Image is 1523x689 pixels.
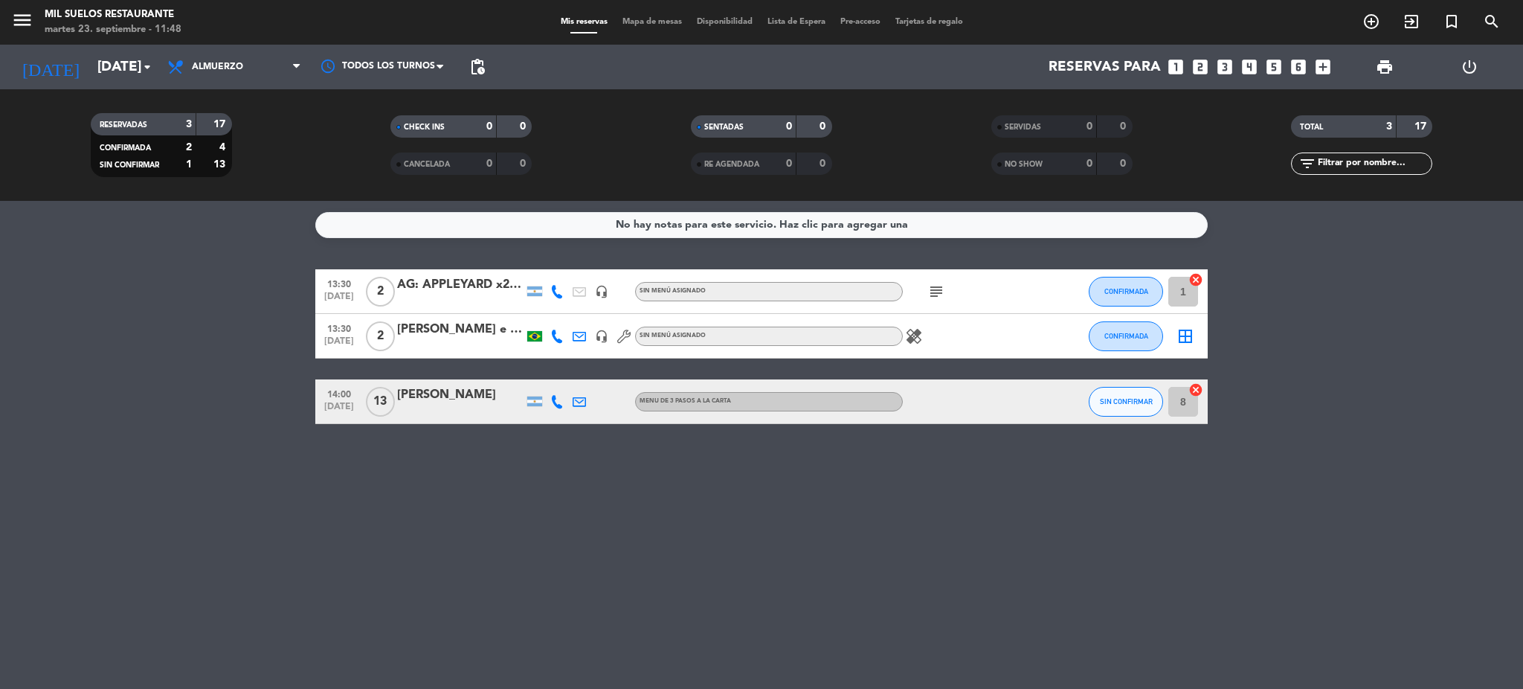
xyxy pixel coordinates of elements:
[1215,57,1234,77] i: looks_3
[1240,57,1259,77] i: looks_4
[321,319,358,336] span: 13:30
[704,124,744,131] span: SENTADAS
[366,321,395,351] span: 2
[640,333,706,339] span: Sin menú asignado
[11,9,33,31] i: menu
[1188,272,1203,287] i: cancel
[1005,124,1041,131] span: SERVIDAS
[1414,121,1429,132] strong: 17
[11,9,33,36] button: menu
[1086,158,1092,169] strong: 0
[213,159,228,170] strong: 13
[1166,57,1185,77] i: looks_one
[520,158,529,169] strong: 0
[1386,121,1392,132] strong: 3
[1403,13,1420,31] i: exit_to_app
[1089,277,1163,307] button: CONFIRMADA
[704,161,759,168] span: RE AGENDADA
[1176,327,1194,345] i: border_all
[820,158,828,169] strong: 0
[1089,387,1163,417] button: SIN CONFIRMAR
[469,58,486,76] span: pending_actions
[397,320,524,339] div: [PERSON_NAME] e [PERSON_NAME]
[1104,332,1148,340] span: CONFIRMADA
[595,285,608,298] i: headset_mic
[1264,57,1284,77] i: looks_5
[1188,382,1203,397] i: cancel
[321,336,358,353] span: [DATE]
[100,121,147,129] span: RESERVADAS
[1376,58,1394,76] span: print
[1120,121,1129,132] strong: 0
[192,62,243,72] span: Almuerzo
[366,387,395,417] span: 13
[186,119,192,129] strong: 3
[1100,397,1153,406] span: SIN CONFIRMAR
[1086,121,1092,132] strong: 0
[820,121,828,132] strong: 0
[615,18,689,26] span: Mapa de mesas
[486,121,492,132] strong: 0
[321,402,358,419] span: [DATE]
[1313,57,1333,77] i: add_box
[321,275,358,292] span: 13:30
[397,275,524,295] div: AG: APPLEYARD x2 / VINTURA
[786,121,792,132] strong: 0
[905,327,923,345] i: healing
[553,18,615,26] span: Mis reservas
[1120,158,1129,169] strong: 0
[760,18,833,26] span: Lista de Espera
[321,385,358,402] span: 14:00
[595,330,608,343] i: headset_mic
[888,18,970,26] span: Tarjetas de regalo
[45,22,181,37] div: martes 23. septiembre - 11:48
[1483,13,1501,31] i: search
[100,144,151,152] span: CONFIRMADA
[1289,57,1308,77] i: looks_6
[833,18,888,26] span: Pre-acceso
[486,158,492,169] strong: 0
[1049,59,1161,75] span: Reservas para
[520,121,529,132] strong: 0
[45,7,181,22] div: Mil Suelos Restaurante
[1298,155,1316,173] i: filter_list
[1089,321,1163,351] button: CONFIRMADA
[1443,13,1461,31] i: turned_in_not
[321,292,358,309] span: [DATE]
[640,398,731,404] span: MENU DE 3 PASOS A LA CARTA
[186,142,192,153] strong: 2
[689,18,760,26] span: Disponibilidad
[1005,161,1043,168] span: NO SHOW
[640,288,706,294] span: Sin menú asignado
[1316,156,1432,172] input: Filtrar por nombre...
[366,277,395,307] span: 2
[616,217,908,234] div: No hay notas para este servicio. Haz clic para agregar una
[11,51,90,83] i: [DATE]
[1461,58,1478,76] i: power_settings_new
[186,159,192,170] strong: 1
[219,142,228,153] strong: 4
[404,161,450,168] span: CANCELADA
[1427,45,1512,89] div: LOG OUT
[138,58,156,76] i: arrow_drop_down
[1104,287,1148,295] span: CONFIRMADA
[1362,13,1380,31] i: add_circle_outline
[786,158,792,169] strong: 0
[1191,57,1210,77] i: looks_two
[100,161,159,169] span: SIN CONFIRMAR
[397,385,524,405] div: [PERSON_NAME]
[927,283,945,301] i: subject
[213,119,228,129] strong: 17
[1300,124,1323,131] span: TOTAL
[404,124,445,131] span: CHECK INS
